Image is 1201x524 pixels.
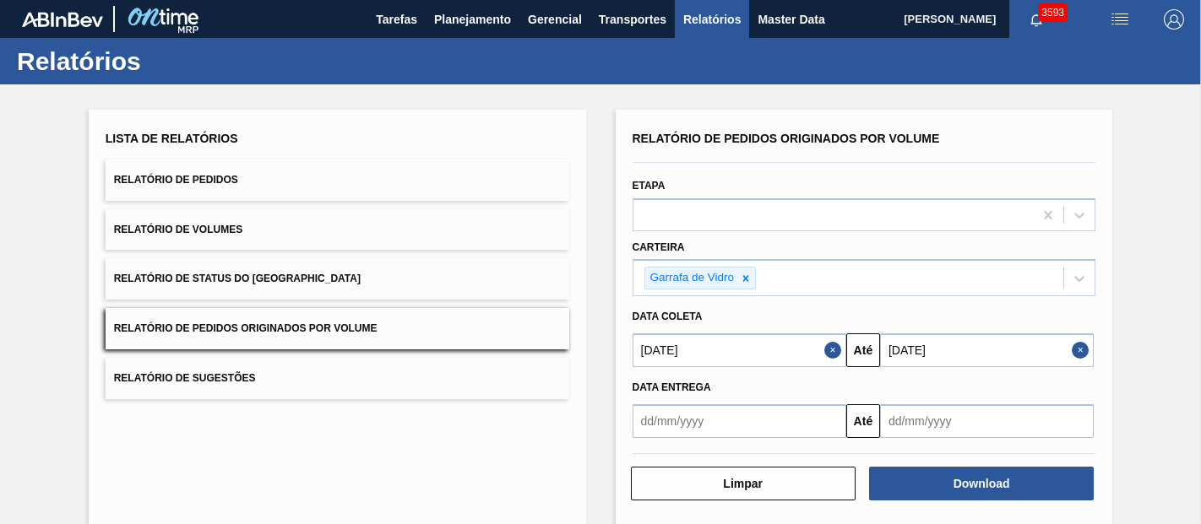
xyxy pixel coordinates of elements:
[645,267,737,289] div: Garrafa de Vidro
[114,174,238,186] span: Relatório de Pedidos
[631,467,856,500] button: Limpar
[1110,9,1130,30] img: userActions
[633,311,703,322] span: Data coleta
[1164,9,1184,30] img: Logout
[1038,3,1068,22] span: 3593
[106,308,569,349] button: Relatório de Pedidos Originados por Volume
[633,180,666,192] label: Etapa
[106,258,569,300] button: Relatório de Status do [GEOGRAPHIC_DATA]
[633,404,846,438] input: dd/mm/yyyy
[17,51,317,71] h1: Relatórios
[114,322,378,334] span: Relatório de Pedidos Originados por Volume
[633,241,685,253] label: Carteira
[106,132,238,145] span: Lista de Relatórios
[824,333,846,367] button: Close
[1072,333,1094,367] button: Close
[376,9,417,30] span: Tarefas
[880,404,1094,438] input: dd/mm/yyyy
[599,9,666,30] span: Transportes
[528,9,582,30] span: Gerencial
[106,209,569,251] button: Relatório de Volumes
[1009,8,1063,31] button: Notificações
[633,381,711,393] span: Data entrega
[633,333,846,367] input: dd/mm/yyyy
[758,9,824,30] span: Master Data
[114,224,242,235] span: Relatório de Volumes
[683,9,741,30] span: Relatórios
[633,132,940,145] span: Relatório de Pedidos Originados por Volume
[846,404,880,438] button: Até
[106,358,569,399] button: Relatório de Sugestões
[434,9,511,30] span: Planejamento
[114,273,361,284] span: Relatório de Status do [GEOGRAPHIC_DATA]
[114,372,256,384] span: Relatório de Sugestões
[846,333,880,367] button: Até
[22,12,103,27] img: TNhmsLtSVTkK8tSr43FrP2fwEKptu5GPRR3wAAAABJRU5ErkJggg==
[106,159,569,201] button: Relatório de Pedidos
[880,333,1094,367] input: dd/mm/yyyy
[869,467,1094,500] button: Download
